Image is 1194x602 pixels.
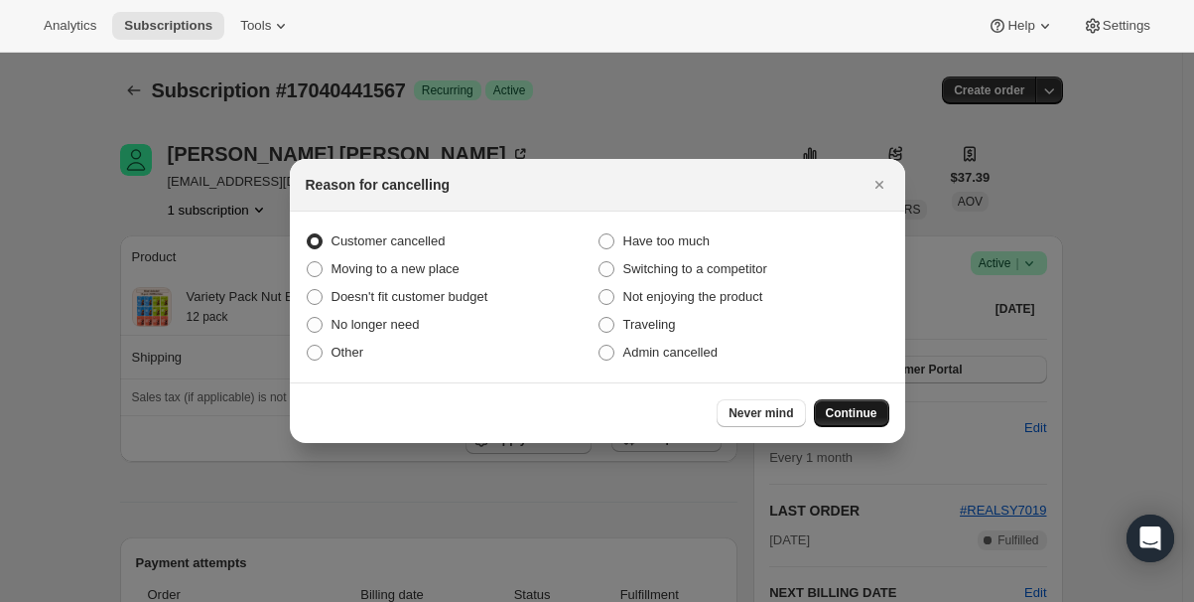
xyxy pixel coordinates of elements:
[623,317,676,332] span: Traveling
[623,233,710,248] span: Have too much
[1127,515,1174,562] div: Open Intercom Messenger
[44,18,96,34] span: Analytics
[729,405,793,421] span: Never mind
[717,399,805,427] button: Never mind
[976,12,1066,40] button: Help
[332,345,364,360] span: Other
[623,289,763,304] span: Not enjoying the product
[240,18,271,34] span: Tools
[1103,18,1150,34] span: Settings
[865,171,893,199] button: Close
[1071,12,1162,40] button: Settings
[112,12,224,40] button: Subscriptions
[32,12,108,40] button: Analytics
[332,289,488,304] span: Doesn't fit customer budget
[228,12,303,40] button: Tools
[814,399,889,427] button: Continue
[826,405,877,421] span: Continue
[623,261,767,276] span: Switching to a competitor
[306,175,450,195] h2: Reason for cancelling
[1007,18,1034,34] span: Help
[332,317,420,332] span: No longer need
[332,261,460,276] span: Moving to a new place
[332,233,446,248] span: Customer cancelled
[124,18,212,34] span: Subscriptions
[623,345,718,360] span: Admin cancelled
